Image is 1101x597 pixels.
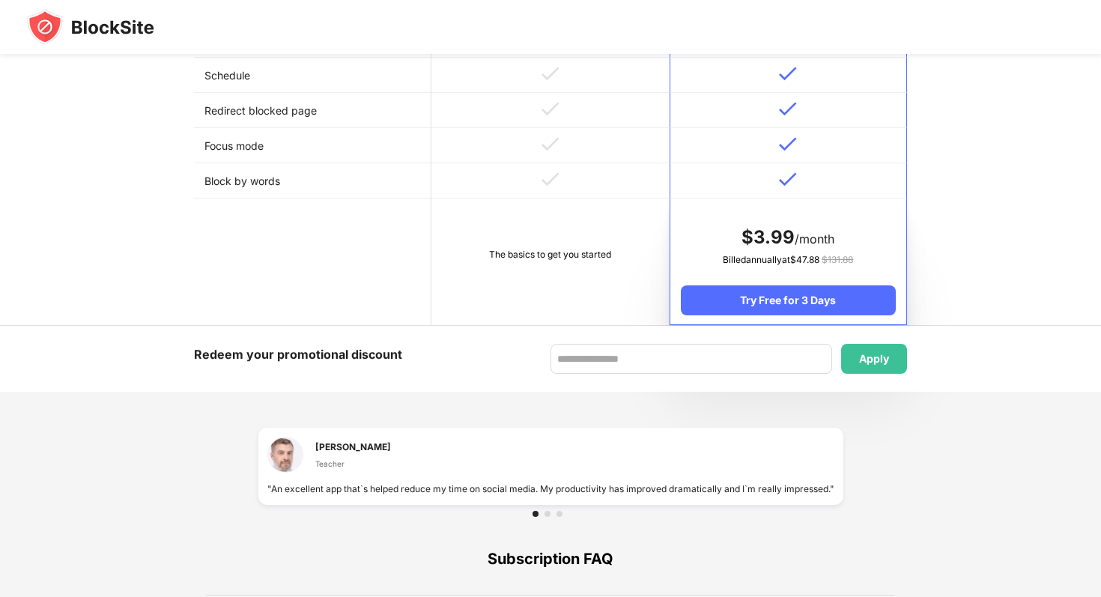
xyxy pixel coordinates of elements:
img: v-blue.svg [779,67,797,81]
img: blocksite-icon-black.svg [27,9,154,45]
span: $ 3.99 [741,226,795,248]
img: v-blue.svg [779,102,797,116]
img: v-blue.svg [779,172,797,187]
img: v-grey.svg [542,67,559,81]
img: v-grey.svg [542,137,559,151]
td: Focus mode [194,128,431,163]
td: Schedule [194,58,431,93]
div: Redeem your promotional discount [194,344,402,366]
img: v-grey.svg [542,102,559,116]
div: "An excellent app that`s helped reduce my time on social media. My productivity has improved dram... [267,482,834,496]
img: v-grey.svg [542,172,559,187]
img: v-blue.svg [779,137,797,151]
div: Subscription FAQ [206,523,895,595]
div: Billed annually at $ 47.88 [681,252,896,267]
td: Block by words [194,163,431,199]
div: Teacher [315,458,391,470]
div: [PERSON_NAME] [315,440,391,454]
td: Redirect blocked page [194,93,431,128]
span: $ 131.88 [822,254,853,265]
div: Apply [859,353,889,365]
div: The basics to get you started [442,247,658,262]
div: Try Free for 3 Days [681,285,896,315]
div: /month [681,225,896,249]
img: testimonial-1.jpg [267,437,303,473]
